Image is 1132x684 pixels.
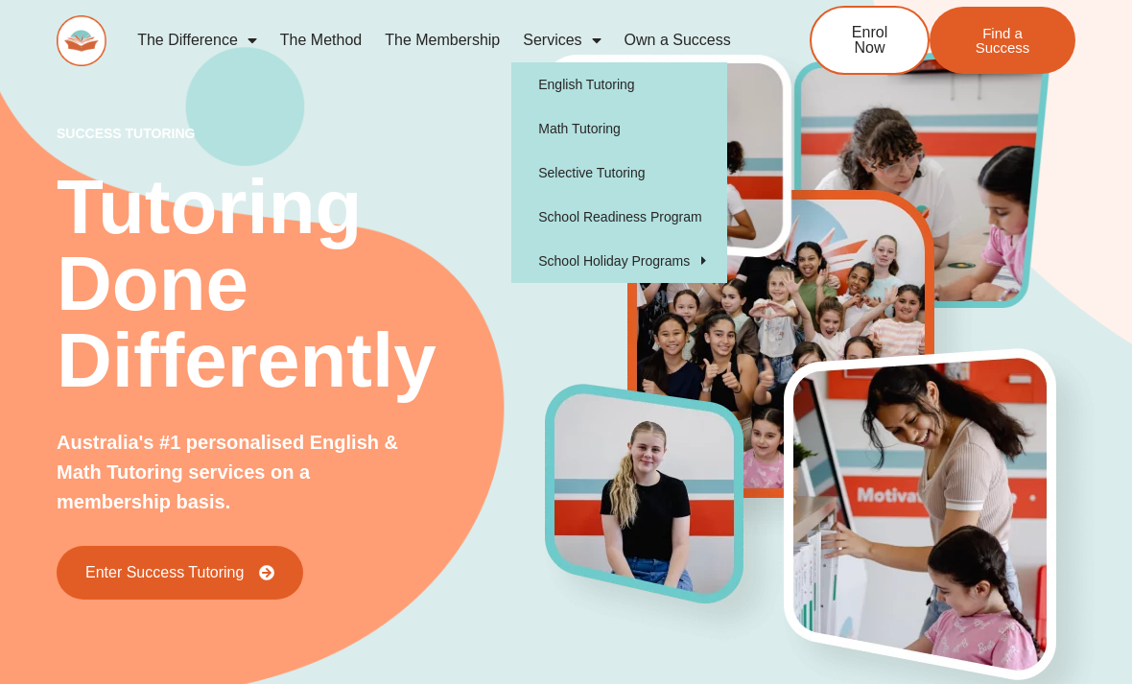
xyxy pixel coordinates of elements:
[126,18,269,62] a: The Difference
[930,7,1075,74] a: Find a Success
[511,239,727,283] a: School Holiday Programs
[269,18,373,62] a: The Method
[511,106,727,151] a: Math Tutoring
[57,546,303,600] a: Enter Success Tutoring
[85,565,244,580] span: Enter Success Tutoring
[810,6,930,75] a: Enrol Now
[373,18,511,62] a: The Membership
[511,195,727,239] a: School Readiness Program
[511,62,727,283] ul: Services
[511,62,727,106] a: English Tutoring
[57,428,413,517] p: Australia's #1 personalised English & Math Tutoring services on a membership basis.
[511,18,612,62] a: Services
[613,18,743,62] a: Own a Success
[511,151,727,195] a: Selective Tutoring
[57,127,546,140] p: success tutoring
[57,169,546,399] h2: Tutoring Done Differently
[840,25,899,56] span: Enrol Now
[958,26,1047,55] span: Find a Success
[126,18,751,62] nav: Menu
